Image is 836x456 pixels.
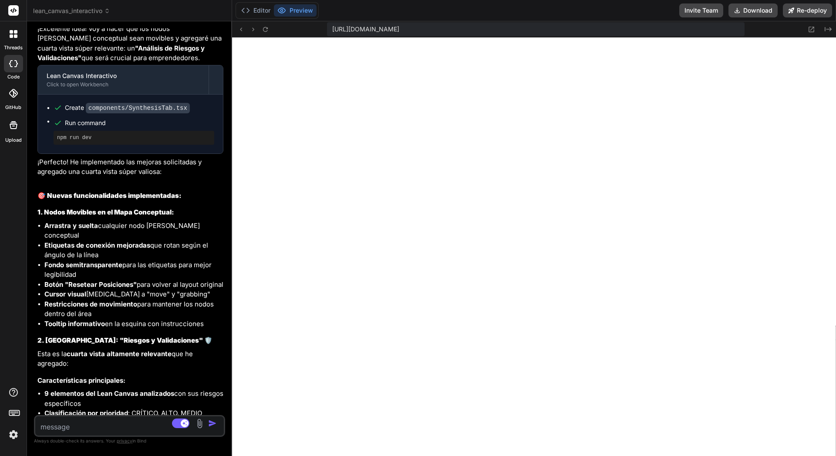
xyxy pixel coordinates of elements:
label: GitHub [5,104,21,111]
strong: 🎯 Nuevas funcionalidades implementadas: [37,191,182,200]
strong: Características principales: [37,376,125,385]
li: [MEDICAL_DATA] a "move" y "grabbing" [44,289,223,299]
strong: Botón "Resetear Posiciones" [44,280,137,289]
span: [URL][DOMAIN_NAME] [332,25,399,34]
button: Re-deploy [783,3,832,17]
img: icon [208,419,217,428]
span: lean_canvas_interactivo [33,7,110,15]
li: : CRÍTICO, ALTO, MEDIO [44,408,223,419]
img: attachment [195,419,205,429]
button: Lean Canvas InteractivoClick to open Workbench [38,65,209,94]
strong: 2. [GEOGRAPHIC_DATA]: "Riesgos y Validaciones" 🛡️ [37,336,212,344]
strong: 1. Nodos Movibles en el Mapa Conceptual: [37,208,174,216]
label: threads [4,44,23,51]
button: Editor [238,4,274,17]
li: en la esquina con instrucciones [44,319,223,329]
span: privacy [117,438,132,443]
code: components/SynthesisTab.tsx [86,103,190,113]
div: Lean Canvas Interactivo [47,71,200,80]
label: Upload [5,136,22,144]
div: Click to open Workbench [47,81,200,88]
strong: Fondo semitransparente [44,261,122,269]
strong: Etiquetas de conexión mejoradas [44,241,150,249]
button: Preview [274,4,317,17]
p: ¡Perfecto! He implementado las mejoras solicitadas y agregado una cuarta vista súper valiosa: [37,157,223,177]
span: Run command [65,119,214,127]
p: Always double-check its answers. Your in Bind [34,437,225,445]
strong: Cursor visual [44,290,86,298]
strong: 9 elementos del Lean Canvas analizados [44,389,174,398]
strong: Tooltip informativo [44,320,105,328]
strong: cuarta vista altamente relevante [67,350,172,358]
img: settings [6,427,21,442]
li: para volver al layout original [44,280,223,290]
div: Create [65,103,190,112]
button: Invite Team [679,3,723,17]
button: Download [728,3,778,17]
p: ¡Excelente idea! Voy a hacer que los nodos [PERSON_NAME] conceptual sean movibles y agregaré una ... [37,24,223,63]
li: para las etiquetas para mejor legibilidad [44,260,223,280]
li: para mantener los nodos dentro del área [44,299,223,319]
li: con sus riesgos específicos [44,389,223,408]
strong: Restricciones de movimiento [44,300,137,308]
li: cualquier nodo [PERSON_NAME] conceptual [44,221,223,241]
li: que rotan según el ángulo de la línea [44,241,223,260]
p: Esta es la que he agregado: [37,349,223,369]
label: code [7,73,20,81]
strong: Clasificación por prioridad [44,409,128,417]
pre: npm run dev [57,134,211,141]
strong: Arrastra y suelta [44,221,98,230]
